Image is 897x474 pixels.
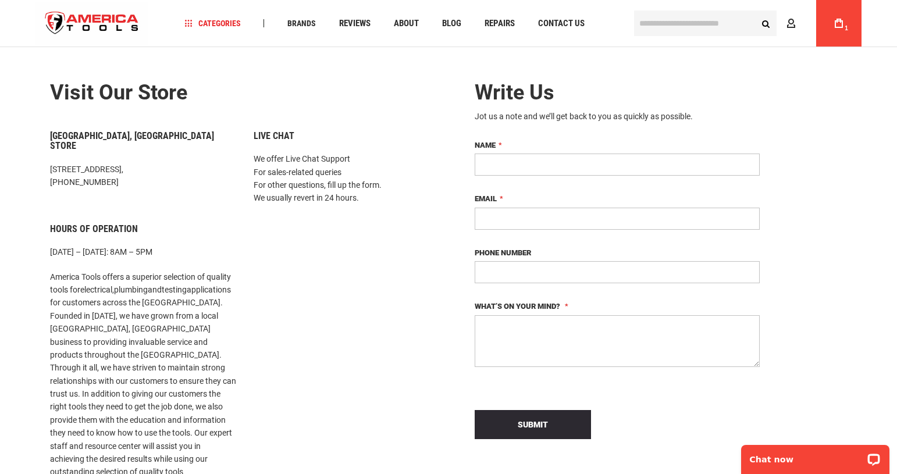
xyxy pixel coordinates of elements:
[479,16,520,31] a: Repairs
[35,2,148,45] a: store logo
[114,285,148,294] a: plumbing
[442,19,461,28] span: Blog
[518,420,548,429] span: Submit
[334,16,376,31] a: Reviews
[475,141,496,149] span: Name
[389,16,424,31] a: About
[734,437,897,474] iframe: LiveChat chat widget
[50,224,236,234] h6: Hours of Operation
[485,19,515,28] span: Repairs
[845,25,848,31] span: 1
[254,152,440,205] p: We offer Live Chat Support For sales-related queries For other questions, fill up the form. We us...
[475,410,591,439] button: Submit
[538,19,585,28] span: Contact Us
[185,19,241,27] span: Categories
[282,16,321,31] a: Brands
[35,2,148,45] img: America Tools
[254,131,440,141] h6: Live Chat
[475,111,760,122] div: Jot us a note and we’ll get back to you as quickly as possible.
[50,81,440,105] h2: Visit our store
[475,302,560,311] span: What’s on your mind?
[437,16,467,31] a: Blog
[339,19,371,28] span: Reviews
[754,12,777,34] button: Search
[287,19,316,27] span: Brands
[162,285,187,294] a: testing
[50,131,236,151] h6: [GEOGRAPHIC_DATA], [GEOGRAPHIC_DATA] Store
[50,245,236,258] p: [DATE] – [DATE]: 8AM – 5PM
[394,19,419,28] span: About
[50,163,236,189] p: [STREET_ADDRESS], [PHONE_NUMBER]
[475,248,531,257] span: Phone Number
[80,285,112,294] a: electrical
[475,80,554,105] span: Write Us
[180,16,246,31] a: Categories
[475,194,497,203] span: Email
[533,16,590,31] a: Contact Us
